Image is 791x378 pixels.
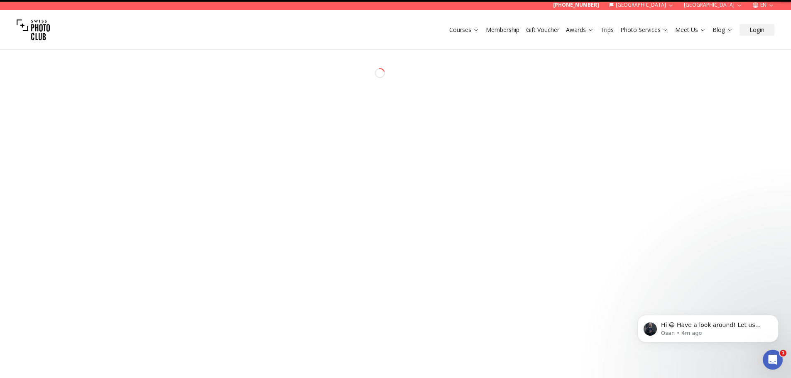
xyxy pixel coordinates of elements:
[763,350,783,370] iframe: Intercom live chat
[446,24,482,36] button: Courses
[675,26,706,34] a: Meet Us
[17,13,50,46] img: Swiss photo club
[563,24,597,36] button: Awards
[620,26,669,34] a: Photo Services
[672,24,709,36] button: Meet Us
[523,24,563,36] button: Gift Voucher
[740,24,774,36] button: Login
[553,2,599,8] a: [PHONE_NUMBER]
[597,24,617,36] button: Trips
[526,26,559,34] a: Gift Voucher
[625,298,791,356] iframe: Intercom notifications message
[780,350,786,356] span: 1
[713,26,733,34] a: Blog
[449,26,479,34] a: Courses
[486,26,519,34] a: Membership
[709,24,736,36] button: Blog
[482,24,523,36] button: Membership
[566,26,594,34] a: Awards
[600,26,614,34] a: Trips
[617,24,672,36] button: Photo Services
